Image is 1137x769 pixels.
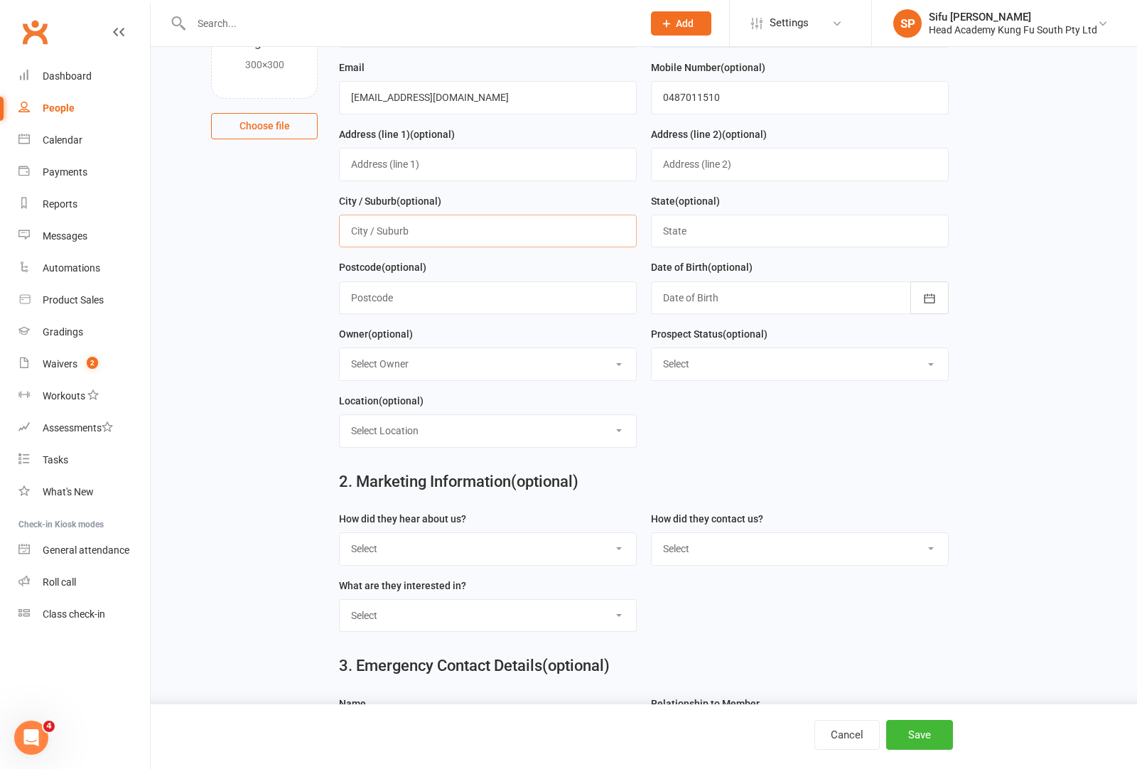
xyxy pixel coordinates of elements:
[18,188,150,220] a: Reports
[651,215,949,247] input: State
[18,316,150,348] a: Gradings
[43,294,104,306] div: Product Sales
[43,358,77,370] div: Waivers
[382,262,426,273] spang: (optional)
[14,721,48,755] iframe: Intercom live chat
[18,252,150,284] a: Automations
[339,60,365,75] label: Email
[18,348,150,380] a: Waivers 2
[43,544,129,556] div: General attendance
[651,259,753,275] label: Date of Birth
[651,11,711,36] button: Add
[43,721,55,732] span: 4
[893,9,922,38] div: SP
[721,62,765,73] spang: (optional)
[339,281,637,314] input: Postcode
[43,102,75,114] div: People
[368,328,413,340] spang: (optional)
[18,60,150,92] a: Dashboard
[722,129,767,140] spang: (optional)
[929,23,1097,36] div: Head Academy Kung Fu South Pty Ltd
[18,412,150,444] a: Assessments
[814,720,880,750] button: Cancel
[87,357,98,369] span: 2
[379,395,424,407] spang: (optional)
[339,215,637,247] input: City / Suburb
[397,195,441,207] spang: (optional)
[43,134,82,146] div: Calendar
[43,608,105,620] div: Class check-in
[18,534,150,566] a: General attendance kiosk mode
[339,393,424,409] label: Location
[886,720,953,750] button: Save
[18,220,150,252] a: Messages
[651,696,760,711] label: Relationship to Member
[18,156,150,188] a: Payments
[18,124,150,156] a: Calendar
[43,326,83,338] div: Gradings
[651,60,765,75] label: Mobile Number
[651,193,720,209] label: State
[511,473,578,490] span: (optional)
[339,81,637,114] input: Email
[211,113,318,139] button: Choose file
[18,444,150,476] a: Tasks
[651,148,949,181] input: Address (line 2)
[43,70,92,82] div: Dashboard
[17,14,53,50] a: Clubworx
[43,166,87,178] div: Payments
[18,92,150,124] a: People
[339,578,466,593] label: What are they interested in?
[18,476,150,508] a: What's New
[651,511,763,527] label: How did they contact us?
[339,511,466,527] label: How did they hear about us?
[651,326,767,342] label: Prospect Status
[43,454,68,466] div: Tasks
[676,18,694,29] span: Add
[651,81,949,114] input: Mobile Number
[43,576,76,588] div: Roll call
[43,390,85,402] div: Workouts
[339,696,366,711] label: Name
[675,195,720,207] spang: (optional)
[723,328,767,340] spang: (optional)
[18,598,150,630] a: Class kiosk mode
[770,7,809,39] span: Settings
[339,127,455,142] label: Address (line 1)
[651,127,767,142] label: Address (line 2)
[339,657,949,674] h2: 3. Emergency Contact Details
[18,566,150,598] a: Roll call
[18,380,150,412] a: Workouts
[708,262,753,273] spang: (optional)
[542,657,610,674] span: (optional)
[339,259,426,275] label: Postcode
[339,473,949,490] h2: 2. Marketing Information
[339,148,637,181] input: Address (line 1)
[187,14,632,33] input: Search...
[43,198,77,210] div: Reports
[43,262,100,274] div: Automations
[339,326,413,342] label: Owner
[18,284,150,316] a: Product Sales
[929,11,1097,23] div: Sifu [PERSON_NAME]
[339,193,441,209] label: City / Suburb
[410,129,455,140] spang: (optional)
[43,230,87,242] div: Messages
[43,422,113,434] div: Assessments
[43,486,94,498] div: What's New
